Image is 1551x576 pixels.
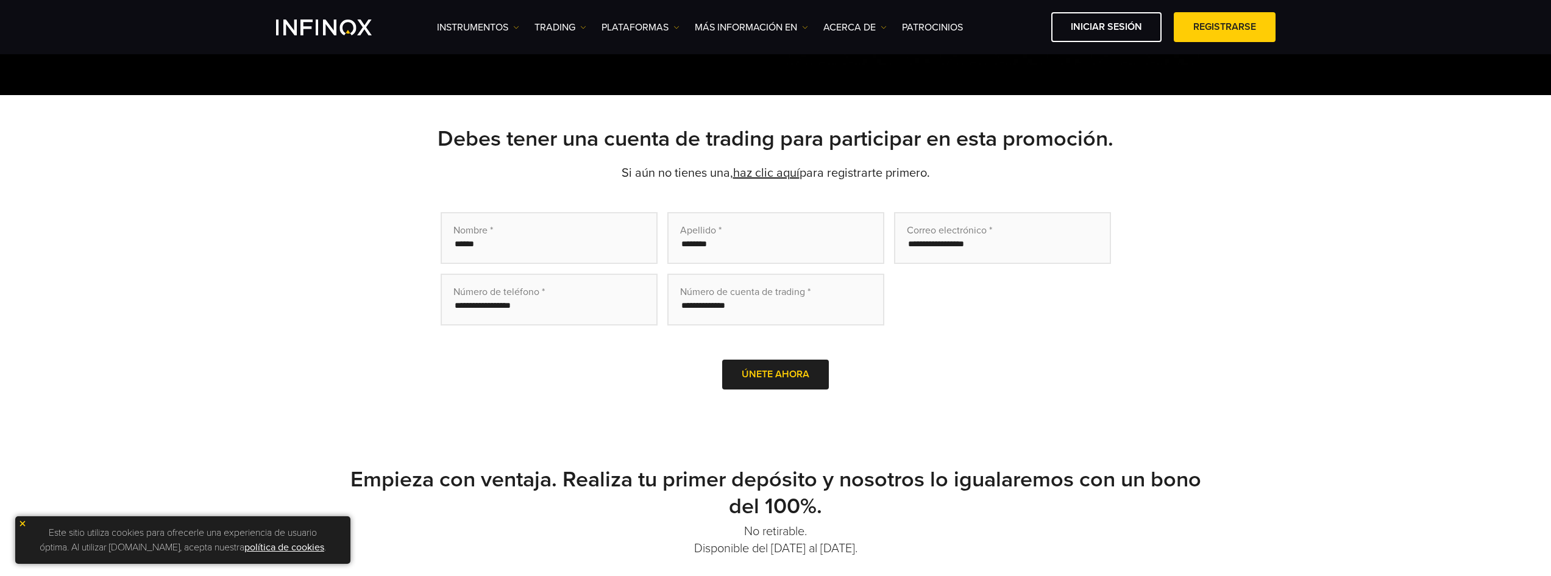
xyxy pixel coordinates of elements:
a: Registrarse [1174,12,1276,42]
strong: Debes tener una cuenta de trading para participar en esta promoción. [438,126,1113,152]
a: Iniciar sesión [1051,12,1162,42]
a: política de cookies [244,541,324,553]
a: haz clic aquí [733,166,800,180]
p: No retirable. Disponible del [DATE] al [DATE]. [349,523,1202,557]
span: Únete ahora [742,369,809,380]
a: TRADING [534,20,586,35]
a: Instrumentos [437,20,519,35]
a: Más información en [695,20,808,35]
a: PLATAFORMAS [602,20,680,35]
p: Si aún no tienes una, para registrarte primero. [349,165,1202,182]
strong: Empieza con ventaja. Realiza tu primer depósito y nosotros lo igualaremos con un bono del 100%. [350,466,1201,519]
a: ACERCA DE [823,20,887,35]
a: Patrocinios [902,20,963,35]
a: INFINOX Logo [276,20,400,35]
p: Este sitio utiliza cookies para ofrecerle una experiencia de usuario óptima. Al utilizar [DOMAIN_... [21,522,344,558]
button: Únete ahora [722,360,829,389]
img: yellow close icon [18,519,27,528]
